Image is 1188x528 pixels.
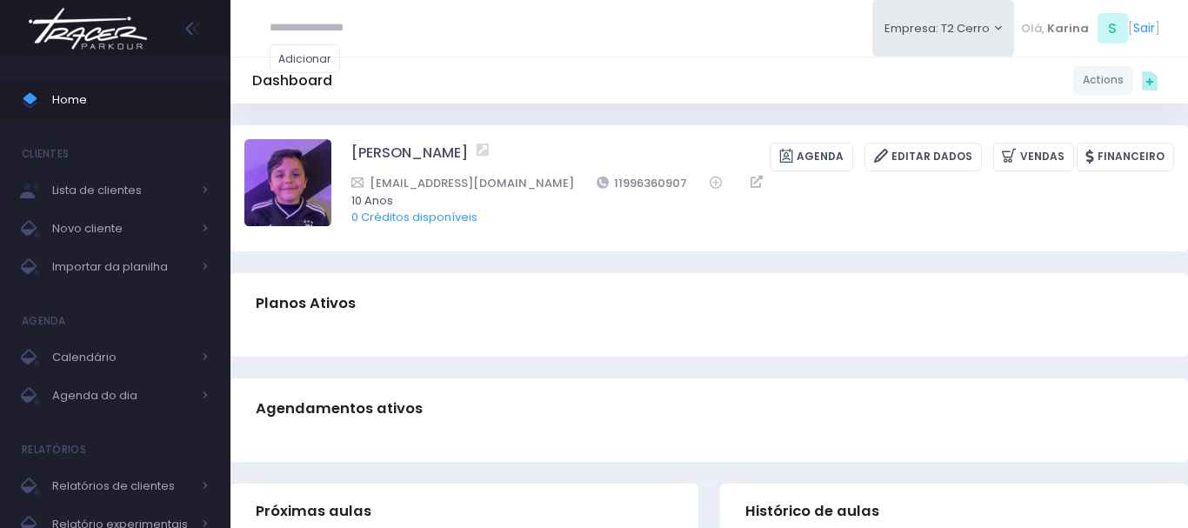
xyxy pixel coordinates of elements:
a: 11996360907 [597,174,688,192]
span: Relatórios de clientes [52,475,191,498]
span: Histórico de aulas [745,503,879,520]
h4: Agenda [22,304,66,338]
span: Calendário [52,346,191,369]
a: Editar Dados [864,143,982,171]
span: Home [52,89,209,111]
span: S [1098,13,1128,43]
a: Agenda [770,143,853,171]
a: Vendas [993,143,1074,171]
span: Lista de clientes [52,179,191,202]
a: [EMAIL_ADDRESS][DOMAIN_NAME] [351,174,574,192]
span: Novo cliente [52,217,191,240]
h4: Clientes [22,137,69,171]
span: Agenda do dia [52,384,191,407]
a: Actions [1073,66,1133,95]
h3: Agendamentos ativos [256,384,423,433]
div: Quick actions [1133,63,1166,97]
h4: Relatórios [22,432,86,467]
a: Adicionar [270,44,341,73]
a: [PERSON_NAME] [351,143,468,171]
h3: Planos Ativos [256,278,356,328]
a: Financeiro [1077,143,1174,171]
span: 10 Anos [351,192,1151,210]
span: Importar da planilha [52,256,191,278]
img: Felipe Rocha de Andrade [244,139,331,226]
span: Olá, [1021,20,1045,37]
a: 0 Créditos disponíveis [351,209,477,225]
h5: Dashboard [252,72,332,90]
label: Alterar foto de perfil [244,139,331,231]
a: Sair [1133,19,1155,37]
span: Karina [1047,20,1089,37]
span: Próximas aulas [256,503,371,520]
div: [ ] [1014,9,1166,48]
